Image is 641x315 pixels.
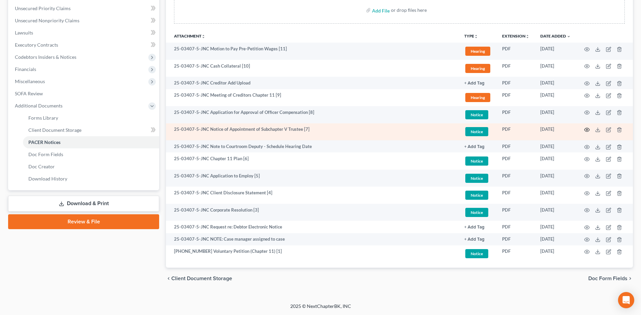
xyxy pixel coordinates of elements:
span: Doc Form Fields [28,151,63,157]
td: [DATE] [535,245,576,263]
a: Notice [464,126,491,137]
a: Client Document Storage [23,124,159,136]
i: chevron_left [166,276,171,281]
a: Lawsuits [9,27,159,39]
div: or drop files here [391,7,427,14]
td: [DATE] [535,89,576,106]
span: Notice [465,174,488,183]
span: Doc Form Fields [588,276,627,281]
td: [DATE] [535,187,576,204]
td: 25-03407-5-JNC Chapter 11 Plan [6] [166,152,459,170]
div: Open Intercom Messenger [618,292,634,308]
button: Doc Form Fields chevron_right [588,276,633,281]
i: expand_more [567,34,571,39]
td: PDF [497,106,535,123]
a: Notice [464,155,491,167]
td: PDF [497,187,535,204]
a: Download History [23,173,159,185]
span: Hearing [465,47,490,56]
td: PDF [497,245,535,263]
a: Review & File [8,214,159,229]
a: Executory Contracts [9,39,159,51]
td: 25-03407-5-JNC Client Disclosure Statement [4] [166,187,459,204]
button: + Add Tag [464,145,485,149]
a: Attachmentunfold_more [174,33,205,39]
td: 25-03407-5-JNC Meeting of Creditors Chapter 11 [9] [166,89,459,106]
td: [DATE] [535,43,576,60]
td: PDF [497,170,535,187]
td: 25-03407-5-JNC Notice of Appointment of Subchapter V Trustee [7] [166,123,459,141]
span: Doc Creator [28,164,55,169]
td: 25-03407-5-JNC Corporate Resolution [3] [166,204,459,221]
td: [DATE] [535,123,576,141]
td: [DATE] [535,204,576,221]
span: Client Document Storage [171,276,232,281]
td: PDF [497,43,535,60]
button: + Add Tag [464,225,485,229]
span: Executory Contracts [15,42,58,48]
td: 25-03407-5-JNC Cash Collateral [10] [166,60,459,77]
span: Lawsuits [15,30,33,35]
td: PDF [497,140,535,152]
td: [DATE] [535,170,576,187]
i: chevron_right [627,276,633,281]
td: 25-03407-5-JNC Application to Employ [5] [166,170,459,187]
a: SOFA Review [9,88,159,100]
td: PDF [497,152,535,170]
button: + Add Tag [464,237,485,242]
span: Notice [465,110,488,119]
td: PDF [497,77,535,89]
a: Hearing [464,92,491,103]
span: Notice [465,208,488,217]
span: Notice [465,156,488,166]
a: Notice [464,173,491,184]
button: TYPEunfold_more [464,34,478,39]
td: 25-03407-5-JNC Request re: Debtor Electronic Notice [166,221,459,233]
a: PACER Notices [23,136,159,148]
a: + Add Tag [464,143,491,150]
span: Notice [465,127,488,136]
td: PDF [497,89,535,106]
td: 25-03407-5-JNC Motion to Pay Pre-Petition Wages [11] [166,43,459,60]
td: PDF [497,221,535,233]
a: Notice [464,190,491,201]
span: PACER Notices [28,139,60,145]
a: Notice [464,248,491,259]
span: Notice [465,249,488,258]
a: Extensionunfold_more [502,33,529,39]
span: Client Document Storage [28,127,81,133]
td: [PHONE_NUMBER] Voluntary Petition (Chapter 11) [1] [166,245,459,263]
a: Notice [464,207,491,218]
a: Date Added expand_more [540,33,571,39]
a: Download & Print [8,196,159,212]
button: chevron_left Client Document Storage [166,276,232,281]
td: 25-03407-5-JNC NOTE: Case manager assigned to case [166,233,459,245]
span: Unsecured Nonpriority Claims [15,18,79,23]
span: Codebtors Insiders & Notices [15,54,76,60]
span: Notice [465,191,488,200]
td: PDF [497,60,535,77]
a: Notice [464,109,491,120]
i: unfold_more [525,34,529,39]
td: PDF [497,233,535,245]
span: SOFA Review [15,91,43,96]
span: Financials [15,66,36,72]
td: [DATE] [535,233,576,245]
td: PDF [497,204,535,221]
td: [DATE] [535,60,576,77]
td: PDF [497,123,535,141]
a: Forms Library [23,112,159,124]
a: Unsecured Nonpriority Claims [9,15,159,27]
td: [DATE] [535,152,576,170]
button: + Add Tag [464,81,485,86]
td: [DATE] [535,140,576,152]
i: unfold_more [201,34,205,39]
span: Hearing [465,93,490,102]
td: [DATE] [535,106,576,123]
td: 25-03407-5-JNC Note to Courtroom Deputy - Schedule Hearing Date [166,140,459,152]
a: + Add Tag [464,236,491,242]
a: + Add Tag [464,224,491,230]
td: 25-03407-5-JNC Application for Approval of Officer Compensation [8] [166,106,459,123]
td: [DATE] [535,77,576,89]
a: Doc Creator [23,161,159,173]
